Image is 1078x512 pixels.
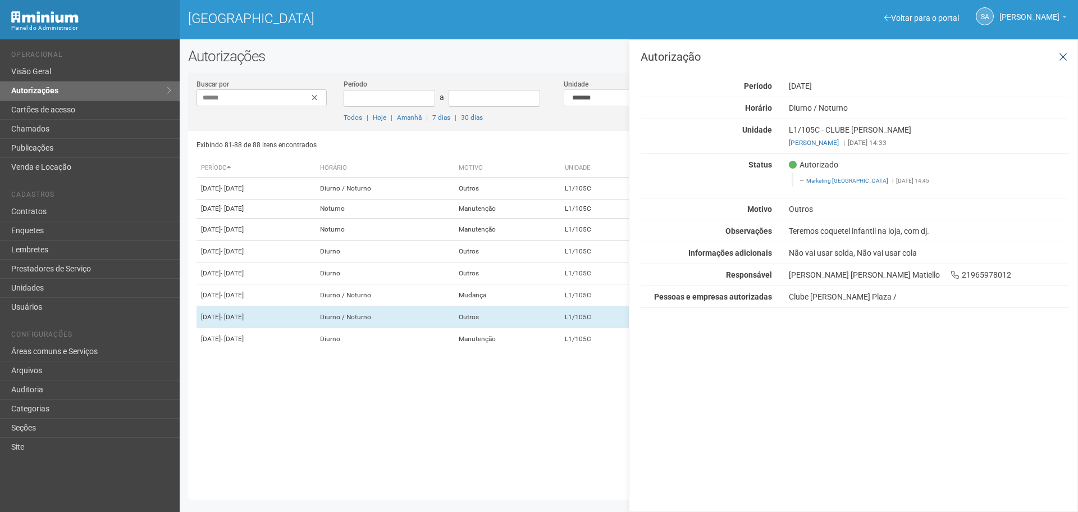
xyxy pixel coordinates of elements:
td: L1/105C [560,219,642,241]
strong: Pessoas e empresas autorizadas [654,292,772,301]
a: SA [976,7,994,25]
td: L1/105C [560,328,642,350]
th: Unidade [560,159,642,178]
div: [DATE] 14:33 [789,138,1069,148]
span: | [426,114,428,121]
td: L1/105C [560,241,642,262]
td: L1/105C [560,178,642,200]
li: Cadastros [11,191,171,202]
div: Teremos coquetel infantil na loja, com dj. [780,226,1077,236]
td: Outros [454,241,560,262]
div: Clube [PERSON_NAME] Plaza / [789,292,1069,302]
td: [DATE] [197,284,316,306]
td: [DATE] [197,178,316,200]
td: L1/105C [560,200,642,219]
a: Voltar para o portal [884,13,959,22]
h3: Autorização [641,51,1069,62]
a: [PERSON_NAME] [999,14,1067,23]
span: - [DATE] [221,269,244,277]
td: Mudança [454,284,560,306]
strong: Motivo [747,205,772,214]
strong: Informações adicionais [688,248,772,257]
a: 30 dias [461,114,483,121]
span: Silvio Anjos [999,2,1059,21]
a: 7 dias [432,114,450,121]
th: Horário [316,159,454,178]
td: Diurno [316,328,454,350]
span: Autorizado [789,160,838,170]
strong: Responsável [726,270,772,279]
td: [DATE] [197,262,316,284]
td: Noturno [316,219,454,241]
strong: Status [748,160,772,169]
td: [DATE] [197,306,316,328]
td: Noturno [316,200,454,219]
li: Operacional [11,51,171,62]
span: | [367,114,368,121]
a: Hoje [373,114,386,121]
label: Período [344,79,367,89]
img: Minium [11,11,79,23]
strong: Horário [745,103,772,112]
td: L1/105C [560,284,642,306]
div: [DATE] [780,81,1077,91]
td: L1/105C [560,262,642,284]
span: - [DATE] [221,205,244,212]
label: Buscar por [197,79,229,89]
div: Diurno / Noturno [780,103,1077,113]
td: Manutenção [454,219,560,241]
div: Exibindo 81-88 de 88 itens encontrados [197,137,631,153]
strong: Período [744,81,772,90]
span: - [DATE] [221,291,244,299]
td: L1/105C [560,306,642,328]
td: Diurno / Noturno [316,284,454,306]
a: Todos [344,114,362,121]
div: [PERSON_NAME] [PERSON_NAME] Matiello 21965978012 [780,270,1077,280]
td: Outros [454,262,560,284]
td: Diurno [316,262,454,284]
span: a [440,93,444,102]
div: Painel do Administrador [11,23,171,33]
a: [PERSON_NAME] [789,139,839,147]
td: [DATE] [197,328,316,350]
td: Diurno / Noturno [316,178,454,200]
td: Diurno / Noturno [316,306,454,328]
span: - [DATE] [221,335,244,343]
span: | [391,114,392,121]
h2: Autorizações [188,48,1070,65]
a: Marketing [GEOGRAPHIC_DATA] [806,178,888,184]
span: | [892,178,893,184]
span: - [DATE] [221,247,244,255]
td: [DATE] [197,200,316,219]
td: [DATE] [197,219,316,241]
span: - [DATE] [221,184,244,192]
footer: [DATE] 14:45 [800,177,1063,185]
td: Manutenção [454,200,560,219]
td: [DATE] [197,241,316,262]
div: Não vai usar solda, Não vai usar cola [780,248,1077,258]
td: Outros [454,306,560,328]
label: Unidade [564,79,588,89]
h1: [GEOGRAPHIC_DATA] [188,11,620,26]
span: - [DATE] [221,313,244,321]
div: Outros [780,204,1077,214]
th: Motivo [454,159,560,178]
span: | [843,139,845,147]
span: | [455,114,456,121]
strong: Observações [725,226,772,235]
a: Amanhã [397,114,422,121]
td: Diurno [316,241,454,262]
td: Manutenção [454,328,560,350]
strong: Unidade [742,125,772,134]
span: - [DATE] [221,225,244,233]
div: L1/105C - CLUBE [PERSON_NAME] [780,125,1077,148]
td: Outros [454,178,560,200]
th: Período [197,159,316,178]
li: Configurações [11,330,171,342]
